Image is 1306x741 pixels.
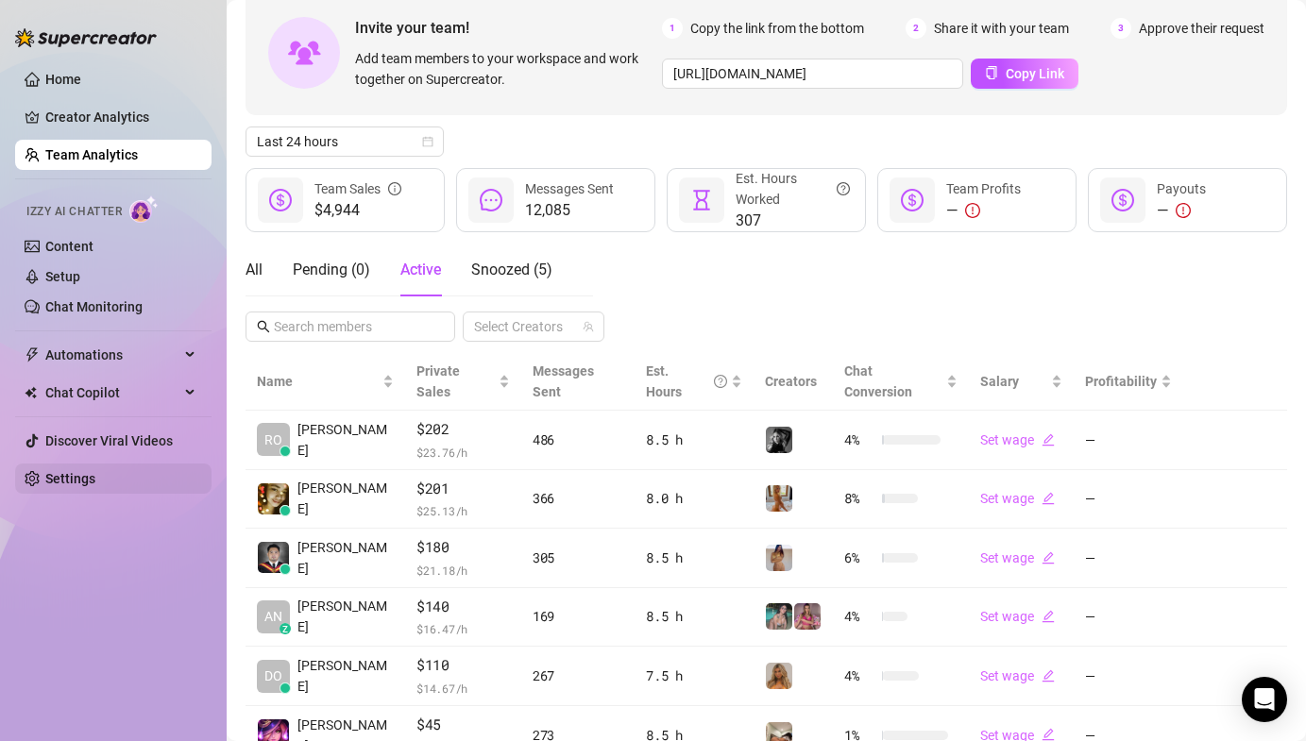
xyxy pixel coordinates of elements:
th: Name [246,353,405,411]
span: exclamation-circle [1176,203,1191,218]
span: $ 23.76 /h [416,443,510,462]
img: Celine (VIP) [766,485,792,512]
span: $ 14.67 /h [416,679,510,698]
div: All [246,259,263,281]
span: [PERSON_NAME] [297,478,394,519]
img: AI Chatter [129,195,159,223]
span: edit [1042,610,1055,623]
span: dollar-circle [1111,189,1134,211]
span: Messages Sent [533,363,594,399]
a: Team Analytics [45,147,138,162]
span: $140 [416,596,510,618]
img: logo-BBDzfeDw.svg [15,28,157,47]
span: Chat Copilot [45,378,179,408]
div: Est. Hours [646,361,727,402]
span: 1 [662,18,683,39]
td: — [1074,529,1183,588]
span: Izzy AI Chatter [26,203,122,221]
span: team [583,321,594,332]
a: Discover Viral Videos [45,433,173,448]
span: [PERSON_NAME] [297,419,394,461]
td: — [1074,588,1183,648]
span: [PERSON_NAME] [297,655,394,697]
span: question-circle [714,361,727,402]
a: Setup [45,269,80,284]
img: Kyle Rodriguez [258,542,289,573]
div: 305 [533,547,623,568]
span: Add team members to your workspace and work together on Supercreator. [355,48,654,90]
div: Pending ( 0 ) [293,259,370,281]
a: Home [45,72,81,87]
span: message [480,189,502,211]
button: Copy Link [971,59,1078,89]
div: 7.5 h [646,665,742,686]
span: Copy Link [1006,66,1064,81]
div: 366 [533,488,623,509]
span: $201 [416,478,510,500]
span: 3 [1111,18,1131,39]
span: 307 [736,210,850,232]
input: Search members [274,316,429,337]
span: 2 [906,18,926,39]
span: Private Sales [416,363,460,399]
span: 8 % [844,488,874,509]
div: — [1157,199,1206,222]
span: calendar [422,136,433,147]
div: Team Sales [314,178,401,199]
span: Chat Conversion [844,363,912,399]
div: z [280,623,291,634]
img: Georgia (VIP) [766,545,792,571]
span: Last 24 hours [257,127,433,156]
span: $ 16.47 /h [416,619,510,638]
img: Tabby (VIP) [794,603,821,630]
td: — [1074,470,1183,530]
img: Jaz (VIP) [766,663,792,689]
div: 267 [533,665,623,686]
span: Payouts [1157,181,1206,196]
span: Profitability [1085,374,1157,389]
span: 4 % [844,665,874,686]
a: Content [45,239,93,254]
div: 486 [533,429,623,450]
span: Share it with your team [934,18,1069,39]
span: search [257,320,270,333]
span: Approve their request [1139,18,1264,39]
div: Open Intercom Messenger [1242,677,1287,722]
a: Set wageedit [980,432,1055,447]
span: [PERSON_NAME] [297,596,394,637]
div: 169 [533,606,623,627]
span: dollar-circle [901,189,924,211]
span: Team Profits [946,181,1021,196]
span: $ 25.13 /h [416,501,510,520]
span: hourglass [690,189,713,211]
a: Set wageedit [980,491,1055,506]
span: Invite your team! [355,16,662,40]
span: copy [985,66,998,79]
span: thunderbolt [25,347,40,362]
div: 8.0 h [646,488,742,509]
span: $202 [416,418,510,441]
span: 4 % [844,606,874,627]
span: Snoozed ( 5 ) [471,261,552,278]
div: 8.5 h [646,429,742,450]
span: Automations [45,340,179,370]
span: 4 % [844,429,874,450]
span: [PERSON_NAME] [297,537,394,579]
span: DO [264,665,282,686]
a: Settings [45,471,95,486]
span: dollar-circle [269,189,292,211]
span: Salary [980,374,1019,389]
div: Est. Hours Worked [736,168,850,210]
span: Copy the link from the bottom [690,18,864,39]
span: edit [1042,728,1055,741]
a: Creator Analytics [45,102,196,132]
span: edit [1042,551,1055,564]
a: Set wageedit [980,668,1055,683]
a: Set wageedit [980,550,1055,565]
span: 6 % [844,547,874,568]
img: Chat Copilot [25,386,37,399]
span: edit [1042,669,1055,682]
span: Messages Sent [525,181,614,196]
span: exclamation-circle [965,203,980,218]
img: deia jane boise… [258,483,289,514]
